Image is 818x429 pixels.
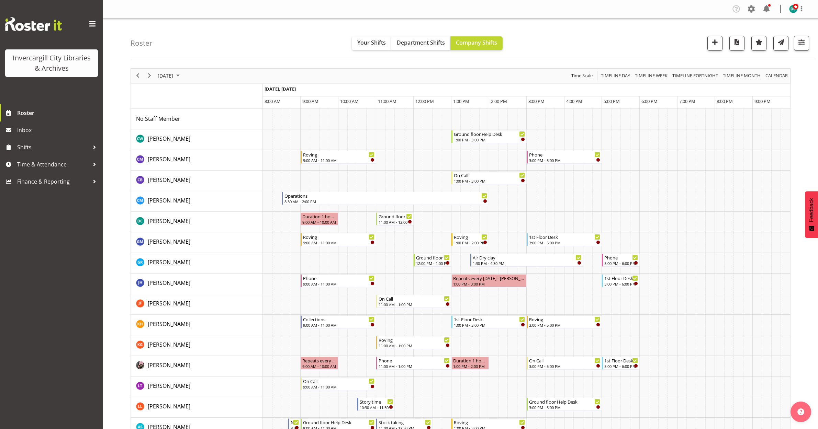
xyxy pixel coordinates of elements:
[454,316,525,323] div: 1st Floor Desk
[303,240,374,245] div: 9:00 AM - 11:00 AM
[303,233,374,240] div: Roving
[451,357,489,370] div: Keyu Chen"s event - Duration 1 hours - Keyu Chen Begin From Wednesday, October 1, 2025 at 1:00:00...
[302,363,337,369] div: 9:00 AM - 10:00 AM
[136,115,180,123] span: No Staff Member
[148,300,190,307] span: [PERSON_NAME]
[303,384,374,390] div: 9:00 AM - 11:00 AM
[131,397,263,418] td: Lynette Lockett resource
[604,260,638,266] div: 5:00 PM - 6:00 PM
[729,36,744,51] button: Download a PDF of the roster for the current day
[284,192,488,199] div: Operations
[454,419,525,426] div: Roving
[604,357,638,364] div: 1st Floor Desk
[301,212,338,225] div: Donald Cunningham"s event - Duration 1 hours - Donald Cunningham Begin From Wednesday, October 1,...
[376,295,451,308] div: Joanne Forbes"s event - On Call Begin From Wednesday, October 1, 2025 at 11:00:00 AM GMT+13:00 En...
[604,363,638,369] div: 5:00 PM - 6:00 PM
[148,155,190,163] a: [PERSON_NAME]
[352,36,391,50] button: Your Shifts
[600,71,631,80] button: Timeline Day
[148,340,190,349] a: [PERSON_NAME]
[144,69,155,83] div: next period
[131,129,263,150] td: Catherine Wilson resource
[379,363,450,369] div: 11:00 AM - 1:00 PM
[529,398,600,405] div: Ground floor Help Desk
[529,322,600,328] div: 3:00 PM - 5:00 PM
[773,36,788,51] button: Send a list of all shifts for the selected filtered period to all rostered employees.
[527,398,602,411] div: Lynette Lockett"s event - Ground floor Help Desk Begin From Wednesday, October 1, 2025 at 3:00:00...
[17,159,89,170] span: Time & Attendance
[148,361,190,369] a: [PERSON_NAME]
[416,260,450,266] div: 12:00 PM - 1:00 PM
[148,361,190,369] span: [PERSON_NAME]
[12,53,91,73] div: Invercargill City Libraries & Archives
[148,155,190,163] span: [PERSON_NAME]
[378,98,396,104] span: 11:00 AM
[148,382,190,390] a: [PERSON_NAME]
[571,71,593,80] span: Time Scale
[148,279,190,287] a: [PERSON_NAME]
[451,315,527,328] div: Kaela Harley"s event - 1st Floor Desk Begin From Wednesday, October 1, 2025 at 1:00:00 PM GMT+13:...
[391,36,450,50] button: Department Shifts
[148,258,190,266] a: [PERSON_NAME]
[570,71,594,80] button: Time Scale
[751,36,766,51] button: Highlight an important date within the roster.
[376,336,451,349] div: Katie Greene"s event - Roving Begin From Wednesday, October 1, 2025 at 11:00:00 AM GMT+13:00 Ends...
[451,130,527,143] div: Catherine Wilson"s event - Ground floor Help Desk Begin From Wednesday, October 1, 2025 at 1:00:0...
[634,71,668,80] span: Timeline Week
[454,322,525,328] div: 1:00 PM - 3:00 PM
[634,71,669,80] button: Timeline Week
[379,213,412,220] div: Ground floor Help Desk
[473,254,582,261] div: Air Dry clay
[376,357,451,370] div: Keyu Chen"s event - Phone Begin From Wednesday, October 1, 2025 at 11:00:00 AM GMT+13:00 Ends At ...
[17,176,89,187] span: Finance & Reporting
[379,295,450,302] div: On Call
[454,137,525,142] div: 1:00 PM - 3:00 PM
[379,357,450,364] div: Phone
[451,171,527,184] div: Chris Broad"s event - On Call Begin From Wednesday, October 1, 2025 at 1:00:00 PM GMT+13:00 Ends ...
[529,233,600,240] div: 1st Floor Desk
[604,281,638,287] div: 5:00 PM - 6:00 PM
[301,151,376,164] div: Chamique Mamolo"s event - Roving Begin From Wednesday, October 1, 2025 at 9:00:00 AM GMT+13:00 En...
[131,294,263,315] td: Joanne Forbes resource
[527,357,602,370] div: Keyu Chen"s event - On Call Begin From Wednesday, October 1, 2025 at 3:00:00 PM GMT+13:00 Ends At...
[131,191,263,212] td: Cindy Mulrooney resource
[131,335,263,356] td: Katie Greene resource
[131,376,263,397] td: Lyndsay Tautari resource
[148,258,190,266] span: [PERSON_NAME]
[717,98,733,104] span: 8:00 PM
[414,254,451,267] div: Grace Roscoe-Squires"s event - Ground floor Help Desk Begin From Wednesday, October 1, 2025 at 12...
[764,71,789,80] button: Month
[707,36,722,51] button: Add a new shift
[789,5,797,13] img: donald-cunningham11616.jpg
[454,240,488,245] div: 1:00 PM - 2:00 PM
[148,320,190,328] a: [PERSON_NAME]
[17,125,100,135] span: Inbox
[765,71,788,80] span: calendar
[602,274,640,287] div: Jillian Hunter"s event - 1st Floor Desk Begin From Wednesday, October 1, 2025 at 5:00:00 PM GMT+1...
[397,39,445,46] span: Department Shifts
[303,322,374,328] div: 9:00 AM - 11:00 AM
[131,171,263,191] td: Chris Broad resource
[527,315,602,328] div: Kaela Harley"s event - Roving Begin From Wednesday, October 1, 2025 at 3:00:00 PM GMT+13:00 Ends ...
[797,408,804,415] img: help-xxl-2.png
[376,212,414,225] div: Donald Cunningham"s event - Ground floor Help Desk Begin From Wednesday, October 1, 2025 at 11:00...
[133,71,143,80] button: Previous
[451,274,527,287] div: Jillian Hunter"s event - Repeats every wednesday - Jillian Hunter Begin From Wednesday, October 1...
[5,17,62,31] img: Rosterit website logo
[491,98,507,104] span: 2:00 PM
[302,219,337,225] div: 9:00 AM - 10:00 AM
[754,98,771,104] span: 9:00 PM
[148,217,190,225] a: [PERSON_NAME]
[302,213,337,220] div: Duration 1 hours - [PERSON_NAME]
[805,191,818,238] button: Feedback - Show survey
[17,142,89,152] span: Shifts
[528,98,545,104] span: 3:00 PM
[529,363,600,369] div: 3:00 PM - 5:00 PM
[379,343,450,348] div: 11:00 AM - 1:00 PM
[131,39,153,47] h4: Roster
[357,39,386,46] span: Your Shifts
[132,69,144,83] div: previous period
